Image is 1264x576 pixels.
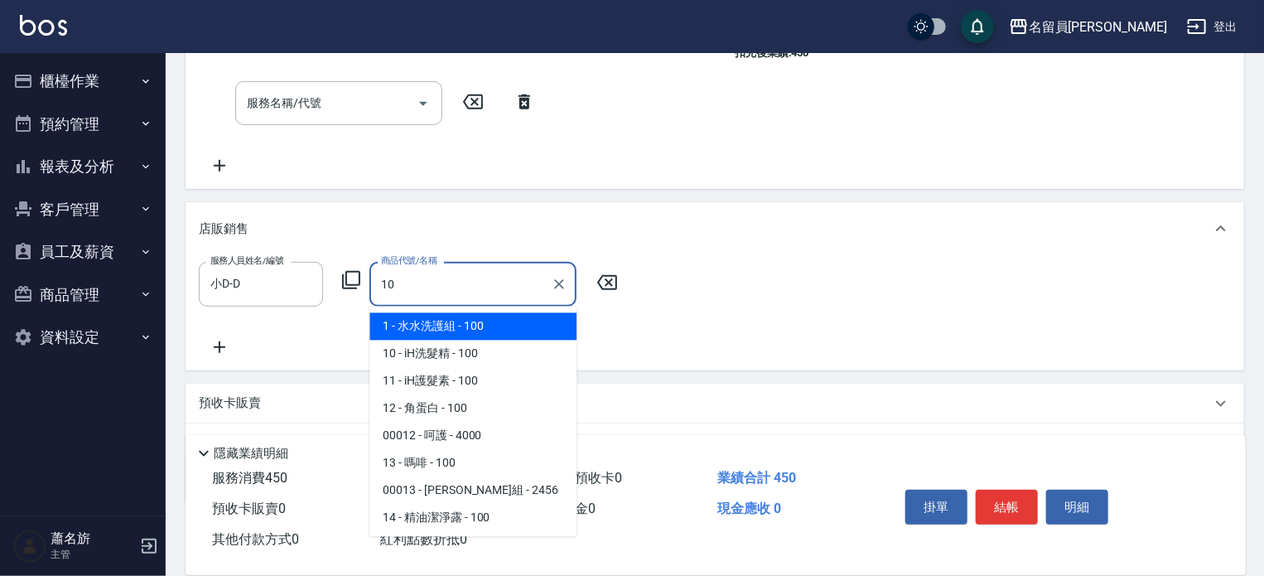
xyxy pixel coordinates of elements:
img: Logo [20,15,67,36]
span: 使用預收卡 0 [549,470,623,486]
span: 服務消費 450 [212,470,287,486]
span: 00012 - 呵護 - 4000 [369,423,577,450]
span: 13 - 嗎啡 - 100 [369,450,577,477]
div: 其他付款方式 [186,424,1244,463]
div: 名留員[PERSON_NAME] [1029,17,1167,37]
span: 15 - 深層洗髮精 - 100 [369,532,577,559]
p: 店販銷售 [199,220,248,238]
button: 名留員[PERSON_NAME] [1002,10,1174,44]
button: Open [410,90,437,117]
p: 主管 [51,547,135,562]
span: 其他付款方式 0 [212,531,299,547]
div: 預收卡販賣 [186,384,1244,424]
button: Clear [548,273,571,296]
p: 其他付款方式 [199,434,282,453]
button: save [961,10,994,43]
button: 員工及薪資 [7,230,159,273]
p: 預收卡販賣 [199,394,261,412]
button: 客戶管理 [7,188,159,231]
span: 業績合計 450 [717,470,796,486]
div: 店販銷售 [186,202,1244,255]
button: 預約管理 [7,103,159,146]
span: 14 - 精油潔淨露 - 100 [369,505,577,532]
span: 00013 - [PERSON_NAME]組 - 2456 [369,477,577,505]
span: 1 - 水水洗護組 - 100 [369,313,577,341]
span: 紅利點數折抵 0 [380,531,467,547]
span: 12 - 角蛋白 - 100 [369,395,577,423]
p: 隱藏業績明細 [214,445,288,462]
button: 商品管理 [7,273,159,317]
span: 10 - iH洗髮精 - 100 [369,341,577,368]
button: 報表及分析 [7,145,159,188]
button: 明細 [1046,490,1108,525]
button: 資料設定 [7,316,159,359]
button: 結帳 [976,490,1038,525]
label: 服務人員姓名/編號 [210,254,283,267]
img: Person [13,530,46,563]
label: 商品代號/名稱 [381,254,437,267]
button: 登出 [1180,12,1244,42]
button: 櫃檯作業 [7,60,159,103]
button: 掛單 [905,490,967,525]
span: 預收卡販賣 0 [212,501,286,516]
h5: 蕭名旂 [51,530,135,547]
span: 11 - iH護髮素 - 100 [369,368,577,395]
span: 現金應收 0 [717,501,781,516]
